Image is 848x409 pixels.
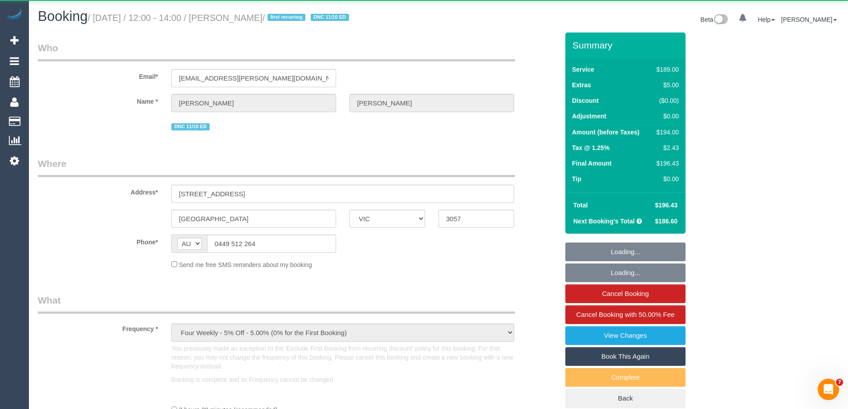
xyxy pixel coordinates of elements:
p: You previously made an exception to the 'Exclude First Booking from recurring discount' policy fo... [171,344,514,371]
span: 7 [836,379,843,386]
input: First Name* [171,94,336,112]
iframe: Intercom live chat [818,379,839,400]
div: $0.00 [653,174,679,183]
img: Automaid Logo [5,9,23,21]
span: Booking [38,8,88,24]
label: Name * [31,94,165,106]
label: Tip [572,174,581,183]
div: $5.00 [653,81,679,89]
span: $186.60 [655,218,678,225]
label: Phone* [31,235,165,247]
h3: Summary [572,40,681,50]
label: Address* [31,185,165,197]
strong: Total [573,202,588,209]
div: $189.00 [653,65,679,74]
a: [PERSON_NAME] [781,16,837,23]
label: Frequency * [31,321,165,333]
span: / [263,13,352,23]
label: Service [572,65,594,74]
a: Back [565,389,686,408]
strong: Next Booking's Total [573,218,635,225]
a: View Changes [565,326,686,345]
legend: What [38,294,515,314]
span: DNC 11/10 ED [311,14,349,21]
input: Email* [171,69,336,87]
a: Cancel Booking [565,284,686,303]
label: Discount [572,96,599,105]
span: Cancel Booking with 50.00% Fee [576,311,675,318]
p: Booking is complete and its Frequency cannot be changed [171,375,514,384]
div: $2.43 [653,143,679,152]
div: $194.00 [653,128,679,137]
input: Suburb* [171,210,336,228]
div: $0.00 [653,112,679,121]
span: first recurring [268,14,305,21]
div: ($0.00) [653,96,679,105]
input: Post Code* [438,210,514,228]
div: $196.43 [653,159,679,168]
img: New interface [713,14,728,26]
a: Help [758,16,775,23]
label: Amount (before Taxes) [572,128,639,137]
span: Send me free SMS reminders about my booking [179,261,312,268]
label: Email* [31,69,165,81]
small: / [DATE] / 12:00 - 14:00 / [PERSON_NAME] [88,13,352,23]
label: Tax @ 1.25% [572,143,609,152]
label: Adjustment [572,112,606,121]
legend: Where [38,157,515,177]
a: Beta [701,16,728,23]
legend: Who [38,41,515,61]
span: DNC 11/10 ED [171,123,210,130]
label: Extras [572,81,591,89]
a: Book This Again [565,347,686,366]
span: $196.43 [655,202,678,209]
label: Final Amount [572,159,612,168]
input: Phone* [207,235,336,253]
a: Cancel Booking with 50.00% Fee [565,305,686,324]
input: Last Name* [349,94,514,112]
